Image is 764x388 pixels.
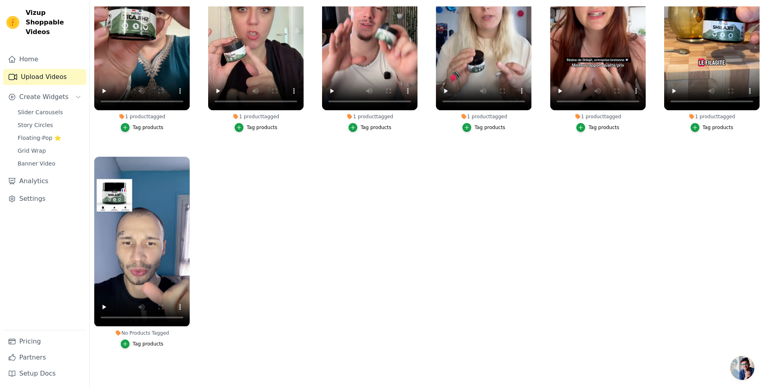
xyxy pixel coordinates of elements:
[13,119,86,131] a: Story Circles
[3,89,86,105] button: Create Widgets
[94,113,190,120] div: 1 product tagged
[3,69,86,85] a: Upload Videos
[18,134,61,142] span: Floating-Pop ⭐
[550,113,646,120] div: 1 product tagged
[247,124,278,131] div: Tag products
[18,121,53,129] span: Story Circles
[691,123,734,132] button: Tag products
[121,123,164,132] button: Tag products
[703,124,734,131] div: Tag products
[361,124,391,131] div: Tag products
[588,124,619,131] div: Tag products
[3,191,86,207] a: Settings
[235,123,278,132] button: Tag products
[349,123,391,132] button: Tag products
[26,8,83,37] span: Vizup Shoppable Videos
[3,173,86,189] a: Analytics
[3,350,86,366] a: Partners
[121,339,164,348] button: Tag products
[462,123,505,132] button: Tag products
[13,107,86,118] a: Slider Carousels
[436,113,531,120] div: 1 product tagged
[3,366,86,382] a: Setup Docs
[208,113,304,120] div: 1 product tagged
[13,145,86,156] a: Grid Wrap
[133,341,164,347] div: Tag products
[3,333,86,350] a: Pricing
[730,356,754,380] div: Ouvrir le chat
[13,132,86,143] a: Floating-Pop ⭐
[18,147,46,155] span: Grid Wrap
[664,113,760,120] div: 1 product tagged
[6,16,19,29] img: Vizup
[322,113,417,120] div: 1 product tagged
[3,51,86,67] a: Home
[133,124,164,131] div: Tag products
[18,160,55,168] span: Banner Video
[18,108,63,116] span: Slider Carousels
[19,92,69,102] span: Create Widgets
[474,124,505,131] div: Tag products
[94,330,190,336] div: No Products Tagged
[13,158,86,169] a: Banner Video
[576,123,619,132] button: Tag products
